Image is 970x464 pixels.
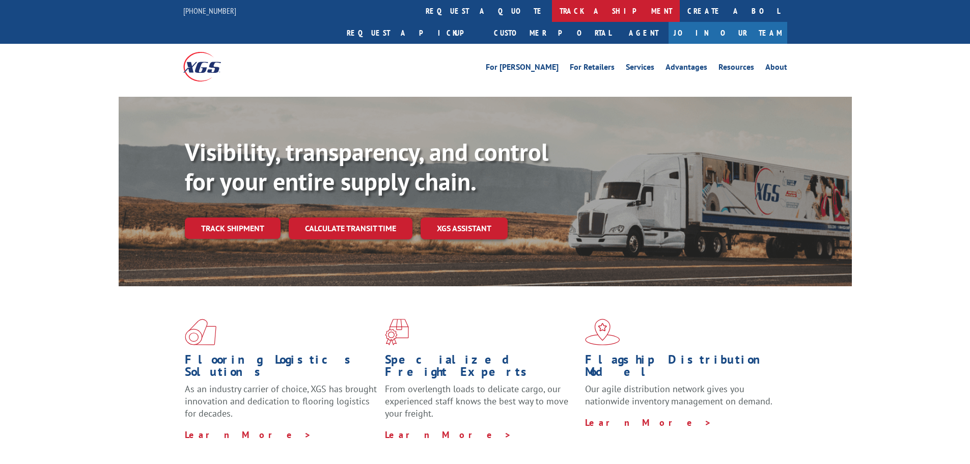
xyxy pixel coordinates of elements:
a: XGS ASSISTANT [421,217,508,239]
a: For [PERSON_NAME] [486,63,559,74]
span: As an industry carrier of choice, XGS has brought innovation and dedication to flooring logistics... [185,383,377,419]
b: Visibility, transparency, and control for your entire supply chain. [185,136,548,197]
h1: Specialized Freight Experts [385,353,577,383]
a: Calculate transit time [289,217,412,239]
a: Learn More > [385,429,512,441]
img: xgs-icon-flagship-distribution-model-red [585,319,620,345]
a: Advantages [666,63,707,74]
p: From overlength loads to delicate cargo, our experienced staff knows the best way to move your fr... [385,383,577,428]
span: Our agile distribution network gives you nationwide inventory management on demand. [585,383,772,407]
a: Track shipment [185,217,281,239]
a: Customer Portal [486,22,619,44]
a: Learn More > [585,417,712,428]
a: Join Our Team [669,22,787,44]
a: Request a pickup [339,22,486,44]
a: Resources [718,63,754,74]
a: About [765,63,787,74]
img: xgs-icon-focused-on-flooring-red [385,319,409,345]
img: xgs-icon-total-supply-chain-intelligence-red [185,319,216,345]
a: Agent [619,22,669,44]
a: [PHONE_NUMBER] [183,6,236,16]
a: For Retailers [570,63,615,74]
h1: Flagship Distribution Model [585,353,778,383]
a: Learn More > [185,429,312,441]
a: Services [626,63,654,74]
h1: Flooring Logistics Solutions [185,353,377,383]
